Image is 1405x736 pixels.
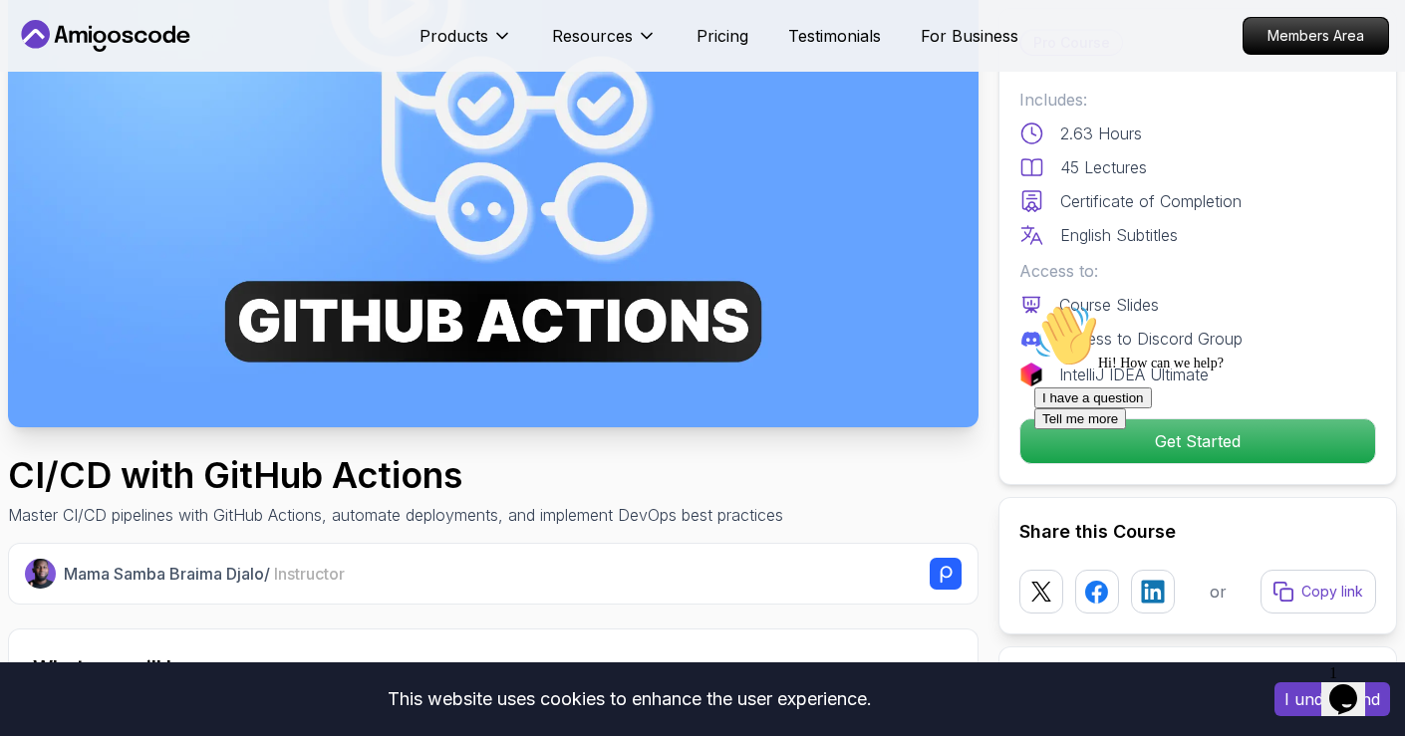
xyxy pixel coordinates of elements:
p: English Subtitles [1060,223,1178,247]
img: :wave: [8,8,72,72]
a: Members Area [1243,17,1389,55]
button: Resources [552,24,657,64]
p: Access to: [1019,259,1376,283]
button: I have a question [8,92,126,113]
p: Members Area [1244,18,1388,54]
p: Products [420,24,488,48]
h2: Share this Course [1019,518,1376,546]
a: Pricing [697,24,748,48]
button: Tell me more [8,113,100,133]
iframe: chat widget [1026,296,1385,646]
iframe: chat widget [1321,656,1385,716]
p: Mama Samba Braima Djalo / [64,562,345,586]
p: Resources [552,24,633,48]
img: Nelson Djalo [25,559,56,590]
p: Certificate of Completion [1060,189,1242,213]
p: Includes: [1019,88,1376,112]
h2: What you will learn [33,653,954,681]
p: Master CI/CD pipelines with GitHub Actions, automate deployments, and implement DevOps best pract... [8,503,783,527]
button: Accept cookies [1274,682,1390,716]
p: 45 Lectures [1060,155,1147,179]
div: 👋Hi! How can we help?I have a questionTell me more [8,8,367,133]
a: For Business [921,24,1018,48]
p: Course Slides [1059,293,1159,317]
span: Instructor [274,564,345,584]
a: Testimonials [788,24,881,48]
button: Get Started [1019,418,1376,464]
h1: CI/CD with GitHub Actions [8,455,783,495]
div: This website uses cookies to enhance the user experience. [15,677,1245,721]
p: 2.63 Hours [1060,122,1142,145]
p: Get Started [1020,419,1375,463]
span: Hi! How can we help? [8,60,197,75]
img: jetbrains logo [1019,363,1043,386]
button: Products [420,24,512,64]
